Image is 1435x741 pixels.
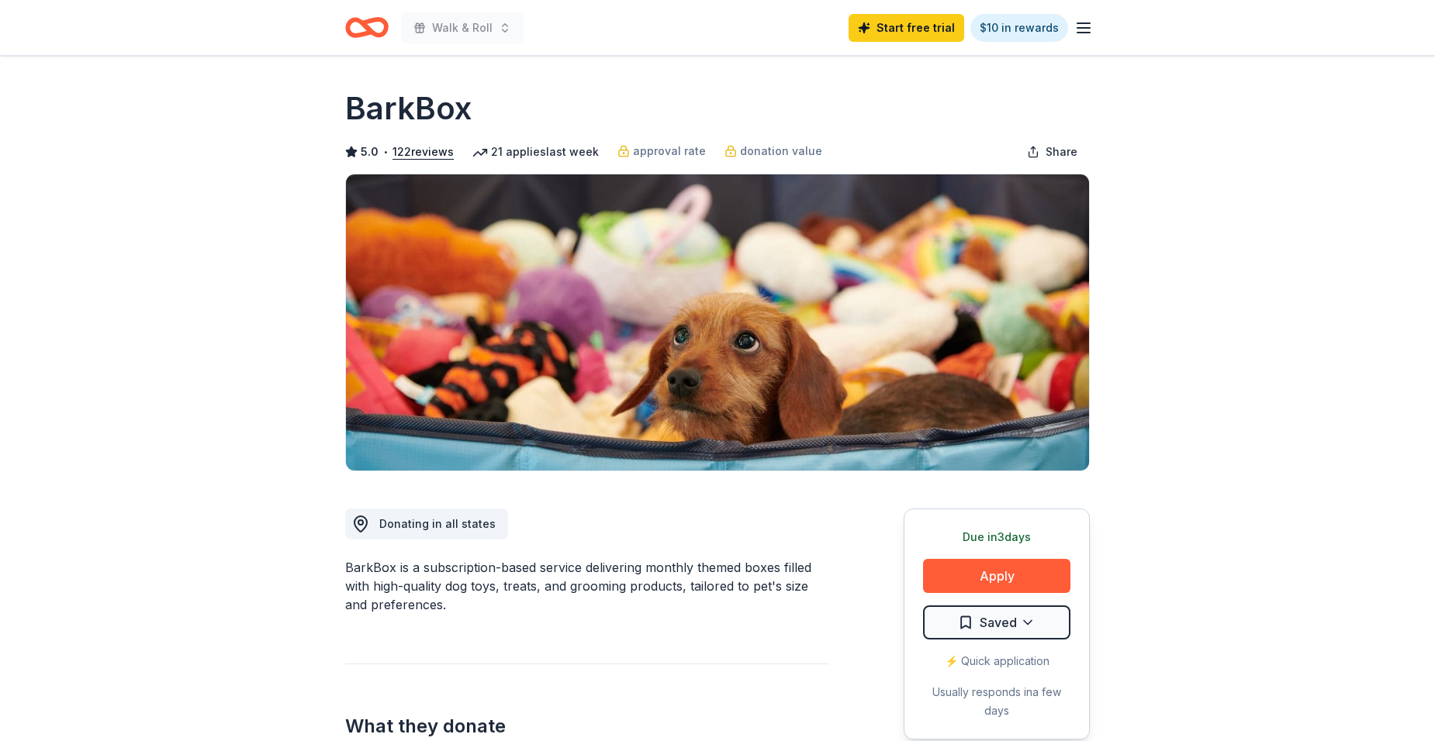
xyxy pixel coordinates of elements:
[1015,136,1090,167] button: Share
[392,143,454,161] button: 122reviews
[432,19,493,37] span: Walk & Roll
[345,558,829,614] div: BarkBox is a subscription-based service delivering monthly themed boxes filled with high-quality ...
[980,612,1017,632] span: Saved
[383,146,389,158] span: •
[724,142,822,160] a: donation value
[401,12,524,43] button: Walk & Roll
[1046,143,1077,161] span: Share
[923,605,1070,639] button: Saved
[923,528,1070,546] div: Due in 3 days
[345,9,389,46] a: Home
[740,142,822,160] span: donation value
[923,652,1070,670] div: ⚡️ Quick application
[345,714,829,739] h2: What they donate
[379,517,496,530] span: Donating in all states
[472,143,599,161] div: 21 applies last week
[345,87,472,130] h1: BarkBox
[633,142,706,160] span: approval rate
[849,14,964,42] a: Start free trial
[617,142,706,160] a: approval rate
[923,559,1070,593] button: Apply
[346,174,1089,470] img: Image for BarkBox
[923,683,1070,720] div: Usually responds in a few days
[970,14,1068,42] a: $10 in rewards
[361,143,379,161] span: 5.0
